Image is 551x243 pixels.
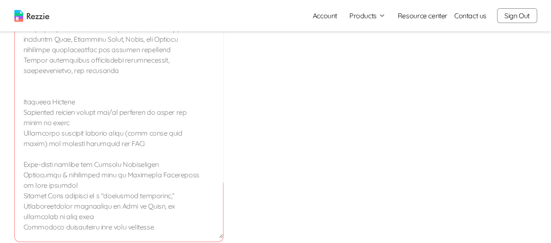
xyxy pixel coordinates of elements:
[398,10,447,21] a: Resource center
[454,10,487,21] a: Contact us
[349,10,385,21] button: Products
[497,8,537,23] button: Sign Out
[306,7,344,24] a: Account
[14,10,49,22] img: logo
